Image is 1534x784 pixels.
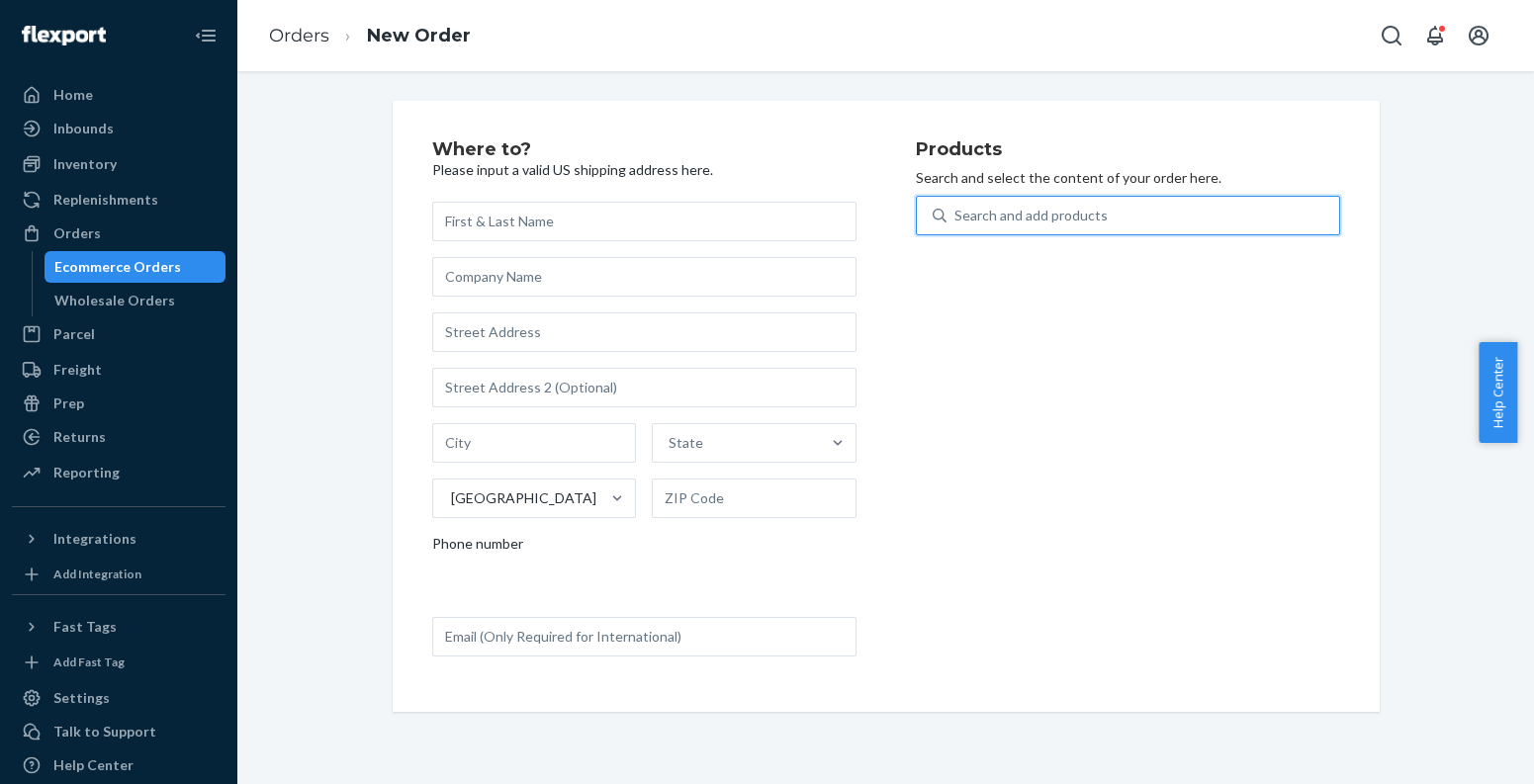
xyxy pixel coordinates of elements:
[12,354,226,386] a: Freight
[432,257,857,297] input: Company Name
[954,206,1108,225] div: Search and add products
[12,79,226,111] a: Home
[432,534,523,562] span: Phone number
[53,427,106,447] div: Returns
[53,223,101,243] div: Orders
[916,140,1340,160] h2: Products
[53,324,95,344] div: Parcel
[53,722,156,741] div: Talk to Support
[53,119,114,138] div: Inbounds
[53,190,158,210] div: Replenishments
[12,749,226,781] a: Help Center
[652,479,857,518] input: ZIP Code
[12,388,226,419] a: Prep
[367,25,471,46] a: New Order
[53,393,84,413] div: Prep
[449,488,451,508] input: [GEOGRAPHIC_DATA]
[53,463,120,482] div: Reporting
[12,611,226,643] button: Fast Tags
[12,682,226,714] a: Settings
[53,85,93,105] div: Home
[12,113,226,144] a: Inbounds
[53,154,117,174] div: Inventory
[12,716,226,747] a: Talk to Support
[12,523,226,555] button: Integrations
[54,257,181,277] div: Ecommerce Orders
[12,651,226,674] a: Add Fast Tag
[1415,16,1455,55] button: Open notifications
[53,360,102,380] div: Freight
[269,25,329,46] a: Orders
[53,755,134,775] div: Help Center
[53,617,117,637] div: Fast Tags
[432,160,857,180] p: Please input a valid US shipping address here.
[1479,342,1517,443] button: Help Center
[54,291,175,310] div: Wholesale Orders
[916,168,1340,188] p: Search and select the content of your order here.
[432,202,857,241] input: First & Last Name
[22,26,106,45] img: Flexport logo
[45,251,226,283] a: Ecommerce Orders
[432,140,857,160] h2: Where to?
[53,688,110,708] div: Settings
[432,312,857,352] input: Street Address
[432,617,857,656] input: Email (Only Required for International)
[53,566,141,582] div: Add Integration
[253,7,487,65] ol: breadcrumbs
[45,285,226,316] a: Wholesale Orders
[12,318,226,350] a: Parcel
[669,433,703,453] div: State
[12,563,226,586] a: Add Integration
[12,421,226,453] a: Returns
[12,457,226,488] a: Reporting
[432,423,637,463] input: City
[53,529,136,549] div: Integrations
[12,184,226,216] a: Replenishments
[1372,16,1411,55] button: Open Search Box
[12,148,226,180] a: Inventory
[1459,16,1498,55] button: Open account menu
[451,488,596,508] div: [GEOGRAPHIC_DATA]
[432,368,857,407] input: Street Address 2 (Optional)
[53,653,125,670] div: Add Fast Tag
[12,218,226,249] a: Orders
[186,16,226,55] button: Close Navigation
